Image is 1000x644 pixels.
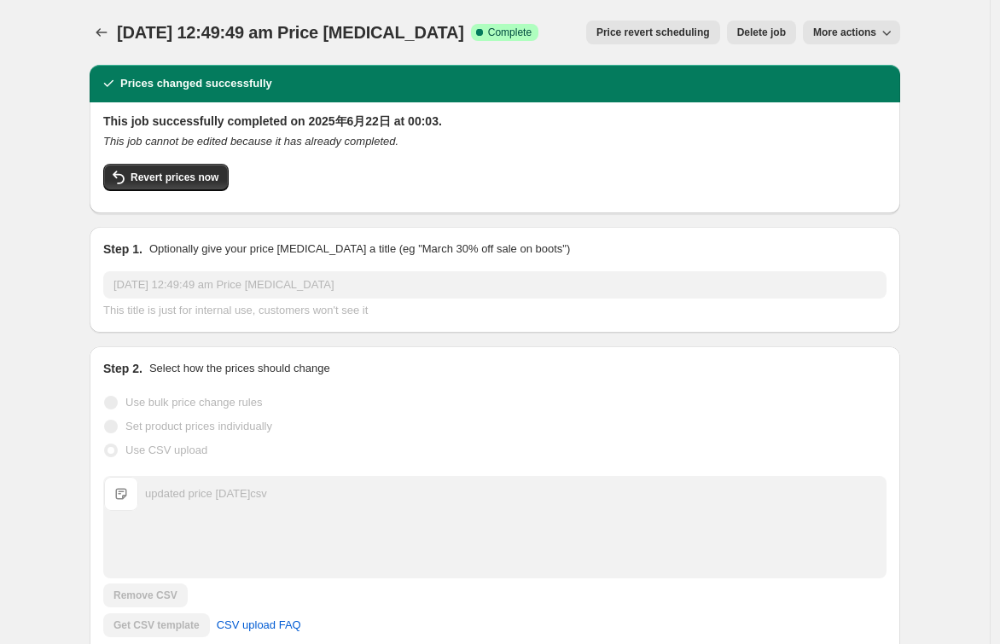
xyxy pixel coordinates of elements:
[727,20,796,44] button: Delete job
[103,241,142,258] h2: Step 1.
[149,241,570,258] p: Optionally give your price [MEDICAL_DATA] a title (eg "March 30% off sale on boots")
[149,360,330,377] p: Select how the prices should change
[217,617,301,634] span: CSV upload FAQ
[596,26,710,39] span: Price revert scheduling
[120,75,272,92] h2: Prices changed successfully
[103,271,887,299] input: 30% off holiday sale
[103,360,142,377] h2: Step 2.
[103,135,398,148] i: This job cannot be edited because it has already completed.
[737,26,786,39] span: Delete job
[803,20,900,44] button: More actions
[103,304,368,316] span: This title is just for internal use, customers won't see it
[813,26,876,39] span: More actions
[103,164,229,191] button: Revert prices now
[586,20,720,44] button: Price revert scheduling
[125,420,272,432] span: Set product prices individually
[206,612,311,639] a: CSV upload FAQ
[125,444,207,456] span: Use CSV upload
[117,23,464,42] span: [DATE] 12:49:49 am Price [MEDICAL_DATA]
[103,113,887,130] h2: This job successfully completed on 2025年6月22日 at 00:03.
[125,396,262,409] span: Use bulk price change rules
[488,26,532,39] span: Complete
[145,485,267,502] div: updated price [DATE]csv
[90,20,113,44] button: Price change jobs
[131,171,218,184] span: Revert prices now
